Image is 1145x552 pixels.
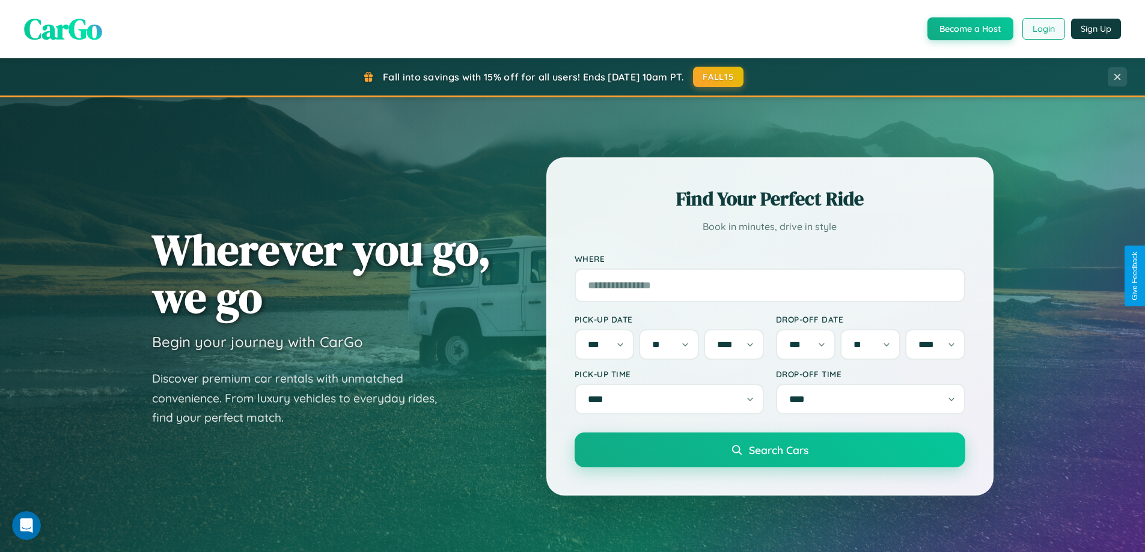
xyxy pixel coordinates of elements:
label: Where [575,253,965,264]
button: Become a Host [927,17,1013,40]
h1: Wherever you go, we go [152,226,491,321]
h2: Find Your Perfect Ride [575,186,965,212]
button: Sign Up [1071,19,1121,39]
label: Pick-up Date [575,314,764,324]
p: Book in minutes, drive in style [575,218,965,235]
button: Login [1022,18,1065,40]
iframe: Intercom live chat [12,511,41,540]
h3: Begin your journey with CarGo [152,333,363,351]
button: FALL15 [693,67,743,87]
span: CarGo [24,9,102,49]
label: Drop-off Date [776,314,965,324]
span: Fall into savings with 15% off for all users! Ends [DATE] 10am PT. [383,71,684,83]
button: Search Cars [575,432,965,467]
div: Give Feedback [1131,252,1139,300]
label: Pick-up Time [575,369,764,379]
p: Discover premium car rentals with unmatched convenience. From luxury vehicles to everyday rides, ... [152,369,453,428]
span: Search Cars [749,443,808,456]
label: Drop-off Time [776,369,965,379]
